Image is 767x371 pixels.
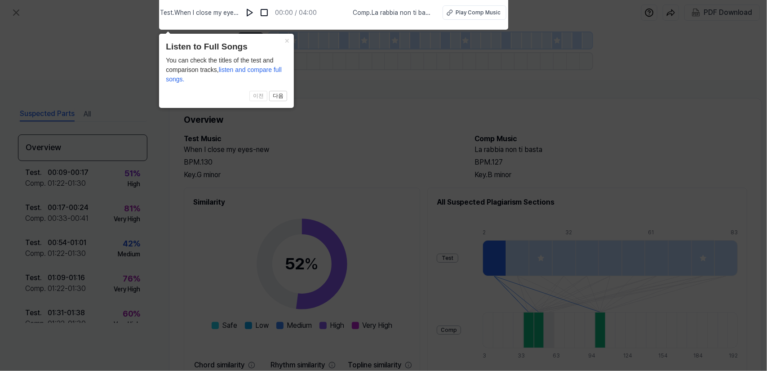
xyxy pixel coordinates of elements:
[353,8,432,18] span: Comp . La rabbia non ti basta
[166,40,287,54] header: Listen to Full Songs
[269,91,287,102] button: 다음
[275,8,317,18] div: 00:00 / 04:00
[166,66,282,83] span: listen and compare full songs.
[166,56,287,84] div: You can check the titles of the test and comparison tracks,
[456,9,501,17] div: Play Comp Music
[260,8,269,17] img: stop
[443,5,506,20] button: Play Comp Music
[160,8,239,18] span: Test . When I close my eyes-new
[279,34,294,46] button: Close
[245,8,254,17] img: play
